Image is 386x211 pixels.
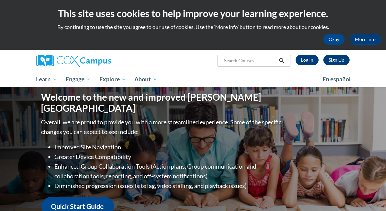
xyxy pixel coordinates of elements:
p: Overall, we are proud to provide you with a more streamlined experience. Some of the specific cha... [41,117,283,137]
li: Greater Device Compatibility [55,152,283,162]
a: En español [318,72,355,86]
span: About [134,75,157,83]
button: Okay [323,34,345,45]
input: Search Courses [223,57,277,65]
span: Explore [99,75,126,83]
a: About [130,72,161,87]
div: Main menu [31,72,355,87]
a: Learn [32,72,62,87]
span: En español [323,76,351,83]
a: Explore [95,72,130,87]
iframe: Button to launch messaging window [359,184,381,206]
a: More Info [350,34,381,45]
img: Cox Campus [36,55,111,67]
p: By continuing to use the site you agree to our use of cookies. Use the ‘More info’ button to read... [5,23,381,31]
li: Enhanced Group Collaboration Tools (Action plans, Group communication and collaboration tools, re... [55,162,283,181]
a: Log In [296,55,319,65]
a: Engage [61,72,95,87]
a: Register [323,55,350,65]
li: Diminished progression issues (site lag, video stalling, and playback issues) [55,181,283,191]
button: Search [277,57,287,65]
span: Learn [36,75,57,83]
span: Engage [66,75,91,83]
li: Improved Site Navigation [55,142,283,152]
h2: This site uses cookies to help improve your learning experience. [5,7,381,20]
h1: Welcome to the new and improved [PERSON_NAME][GEOGRAPHIC_DATA] [41,92,283,114]
a: Cox Campus [36,55,134,67]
